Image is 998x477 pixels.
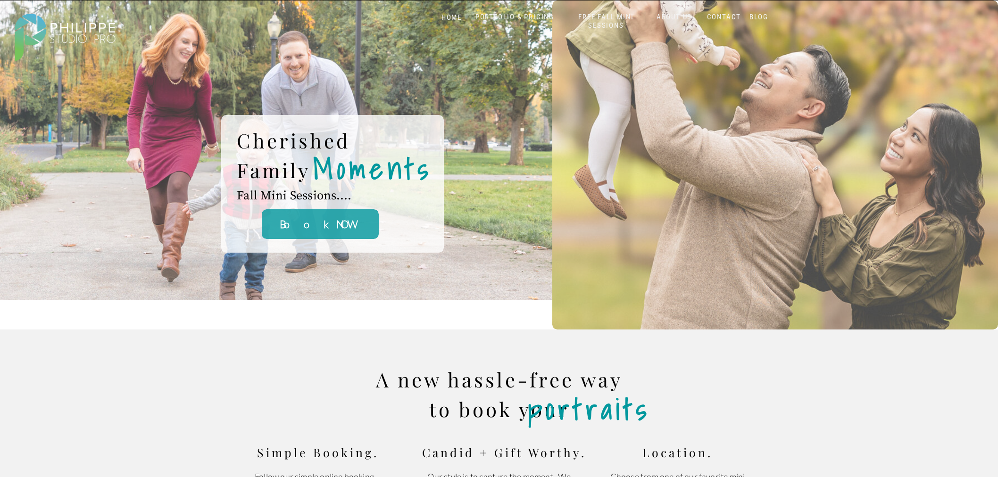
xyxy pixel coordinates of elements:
b: portraits [528,386,650,432]
p: Fall Mini Sessions.... [237,189,411,230]
h3: Simple Booking. [256,445,380,462]
h3: Location. [621,445,734,462]
a: BLOG [747,13,771,22]
a: Book NOW [222,215,418,233]
b: Moments [313,145,432,191]
h2: Cherished Family [237,126,378,185]
a: PORTFOLIO & PRICING [472,13,558,22]
h2: A new hassle-free way to book your [367,365,632,428]
a: CONTACT [705,13,743,22]
h3: Candid + Gift Worthy. [421,445,587,462]
a: ABOUT US [654,13,694,22]
b: Book NOW [280,218,361,230]
a: HOME [432,13,472,22]
a: FREE FALL MINI SESSIONS [567,13,645,30]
